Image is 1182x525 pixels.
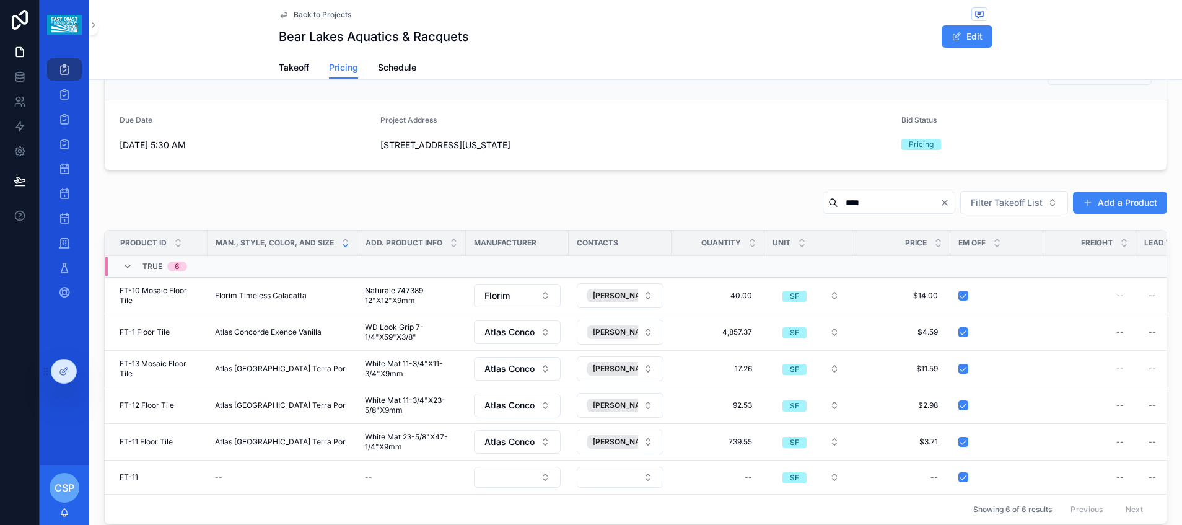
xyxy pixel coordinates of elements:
[773,358,849,380] button: Select Button
[120,286,200,306] span: FT-10 Mosaic Floor Tile
[790,364,799,375] div: SF
[930,472,938,482] div: --
[142,262,162,271] span: TRUE
[773,394,849,417] button: Select Button
[365,359,458,379] span: White Mat 11-3/4"X11-3/4"X9mm
[870,400,938,410] span: $2.98
[684,400,752,410] span: 92.53
[773,238,790,248] span: Unit
[577,320,663,345] button: Select Button
[1081,238,1113,248] span: Freight
[973,505,1052,514] span: Showing 6 of 6 results
[279,56,309,81] a: Takeoff
[587,435,672,449] button: Unselect 359
[474,467,561,488] button: Select Button
[474,320,561,344] button: Select Button
[120,472,138,482] span: FT-11
[870,364,938,374] span: $11.59
[120,327,170,337] span: FT-1 Floor Tile
[484,436,535,448] span: Atlas Concorde
[1149,472,1156,482] div: --
[901,115,937,125] span: Bid Status
[790,400,799,412] div: SF
[1073,192,1167,214] button: Add a Product
[484,289,510,302] span: Florim
[1116,400,1124,410] div: --
[577,356,663,381] button: Select Button
[790,291,799,302] div: SF
[870,327,938,337] span: $4.59
[790,472,799,483] div: SF
[942,25,992,48] button: Edit
[365,322,458,342] span: WD Look Grip 7-1/4"X59"X3/8"
[593,327,654,337] span: [PERSON_NAME]
[215,291,307,301] span: Florim Timeless Calacatta
[1149,291,1156,301] div: --
[593,400,654,410] span: [PERSON_NAME]
[684,364,752,374] span: 17.26
[773,285,849,307] button: Select Button
[684,437,752,447] span: 739.55
[577,393,663,418] button: Select Button
[365,286,458,306] span: Naturale 747389 12"X12"X9mm
[958,238,986,248] span: Em Off
[474,394,561,417] button: Select Button
[329,61,358,74] span: Pricing
[577,430,663,454] button: Select Button
[1116,364,1124,374] div: --
[790,437,799,448] div: SF
[474,430,561,454] button: Select Button
[378,56,416,81] a: Schedule
[55,480,74,495] span: CSP
[1149,364,1156,374] div: --
[790,327,799,338] div: SF
[870,291,938,301] span: $14.00
[175,262,180,271] div: 6
[47,15,81,35] img: App logo
[474,357,561,381] button: Select Button
[365,472,372,482] span: --
[905,238,927,248] span: Price
[365,395,458,415] span: White Mat 11-3/4"X23-5/8"X9mm
[587,399,672,412] button: Unselect 359
[701,238,741,248] span: Quantity
[120,400,174,410] span: FT-12 Floor Tile
[577,467,663,488] button: Select Button
[593,364,654,374] span: [PERSON_NAME]
[971,196,1043,209] span: Filter Takeoff List
[1116,291,1124,301] div: --
[474,284,561,307] button: Select Button
[474,238,536,248] span: Manufacturer
[279,10,351,20] a: Back to Projects
[215,327,322,337] span: Atlas Concorde Exence Vanilla
[1149,437,1156,447] div: --
[120,359,200,379] span: FT-13 Mosaic Floor Tile
[684,291,752,301] span: 40.00
[587,289,672,302] button: Unselect 360
[745,472,752,482] div: --
[773,321,849,343] button: Select Button
[1116,327,1124,337] div: --
[587,325,672,339] button: Unselect 359
[940,198,955,208] button: Clear
[215,437,346,447] span: Atlas [GEOGRAPHIC_DATA] Terra Por
[484,326,535,338] span: Atlas Concorde
[960,191,1068,214] button: Select Button
[215,364,346,374] span: Atlas [GEOGRAPHIC_DATA] Terra Por
[215,400,346,410] span: Atlas [GEOGRAPHIC_DATA] Terra Por
[40,50,89,320] div: scrollable content
[1116,437,1124,447] div: --
[380,115,437,125] span: Project Address
[909,139,934,150] div: Pricing
[484,363,535,375] span: Atlas Concorde
[773,431,849,453] button: Select Button
[294,10,351,20] span: Back to Projects
[1149,400,1156,410] div: --
[216,238,334,248] span: Man., Style, Color, and Size
[577,283,663,308] button: Select Button
[587,362,672,376] button: Unselect 359
[120,139,370,151] span: [DATE] 5:30 AM
[120,437,173,447] span: FT-11 Floor Tile
[120,115,152,125] span: Due Date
